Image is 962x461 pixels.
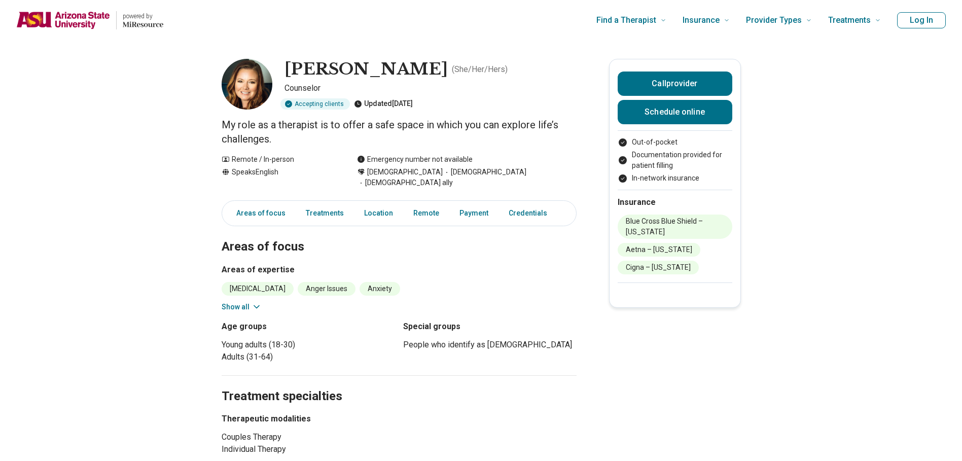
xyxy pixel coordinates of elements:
[222,167,337,188] div: Speaks English
[357,154,473,165] div: Emergency number not available
[360,282,400,296] li: Anxiety
[618,243,700,257] li: Aetna – [US_STATE]
[222,214,577,256] h2: Areas of focus
[222,431,364,443] li: Couples Therapy
[222,264,577,276] h3: Areas of expertise
[618,173,732,184] li: In-network insurance
[222,282,294,296] li: [MEDICAL_DATA]
[618,196,732,208] h2: Insurance
[618,261,699,274] li: Cigna – [US_STATE]
[222,302,262,312] button: Show all
[443,167,526,178] span: [DEMOGRAPHIC_DATA]
[746,13,802,27] span: Provider Types
[300,203,350,224] a: Treatments
[453,203,494,224] a: Payment
[407,203,445,224] a: Remote
[16,4,163,37] a: Home page
[222,321,395,333] h3: Age groups
[618,150,732,171] li: Documentation provided for patient filling
[284,59,448,80] h1: [PERSON_NAME]
[503,203,559,224] a: Credentials
[298,282,355,296] li: Anger Issues
[618,137,732,184] ul: Payment options
[367,167,443,178] span: [DEMOGRAPHIC_DATA]
[222,413,364,425] h3: Therapeutic modalities
[222,154,337,165] div: Remote / In-person
[828,13,871,27] span: Treatments
[284,82,577,94] p: Counselor
[452,63,508,76] p: ( She/Her/Hers )
[222,59,272,110] img: Holly Garnett, Counselor
[222,339,395,351] li: Young adults (18-30)
[222,118,577,146] p: My role as a therapist is to offer a safe space in which you can explore life’s challenges.
[280,98,350,110] div: Accepting clients
[897,12,946,28] button: Log In
[222,364,577,405] h2: Treatment specialties
[618,137,732,148] li: Out-of-pocket
[123,12,163,20] p: powered by
[224,203,292,224] a: Areas of focus
[222,351,395,363] li: Adults (31-64)
[357,178,453,188] span: [DEMOGRAPHIC_DATA] ally
[618,72,732,96] button: Callprovider
[403,339,577,351] li: People who identify as [DEMOGRAPHIC_DATA]
[596,13,656,27] span: Find a Therapist
[403,321,577,333] h3: Special groups
[354,98,413,110] div: Updated [DATE]
[618,100,732,124] a: Schedule online
[683,13,720,27] span: Insurance
[222,443,364,455] li: Individual Therapy
[618,215,732,239] li: Blue Cross Blue Shield – [US_STATE]
[358,203,399,224] a: Location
